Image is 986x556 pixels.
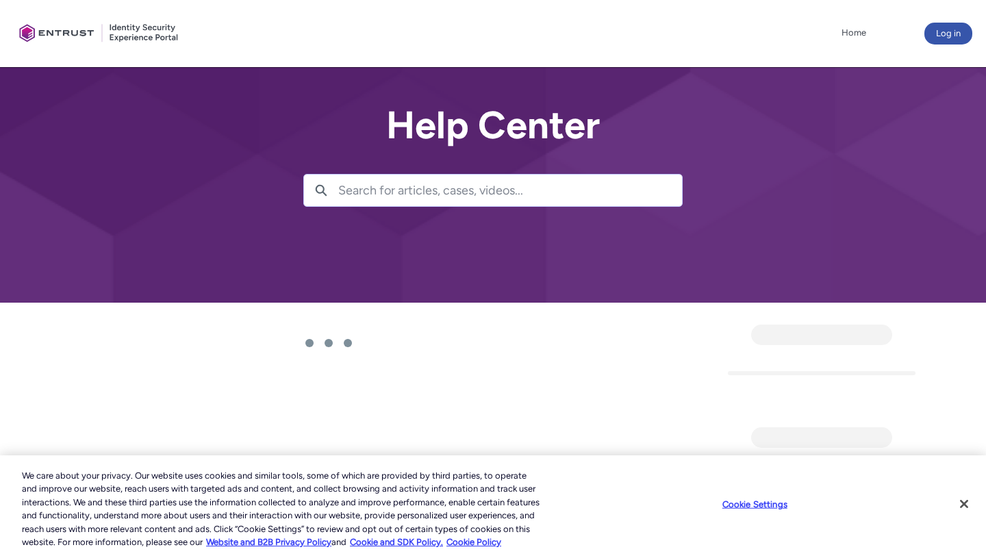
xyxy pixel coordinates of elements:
[22,469,542,549] div: We care about your privacy. Our website uses cookies and similar tools, some of which are provide...
[304,175,338,206] button: Search
[303,104,683,147] h2: Help Center
[712,491,798,518] button: Cookie Settings
[446,537,501,547] a: Cookie Policy
[838,23,870,43] a: Home
[206,537,331,547] a: More information about our cookie policy., opens in a new tab
[924,23,972,45] button: Log in
[338,175,682,206] input: Search for articles, cases, videos...
[949,489,979,519] button: Close
[350,537,443,547] a: Cookie and SDK Policy.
